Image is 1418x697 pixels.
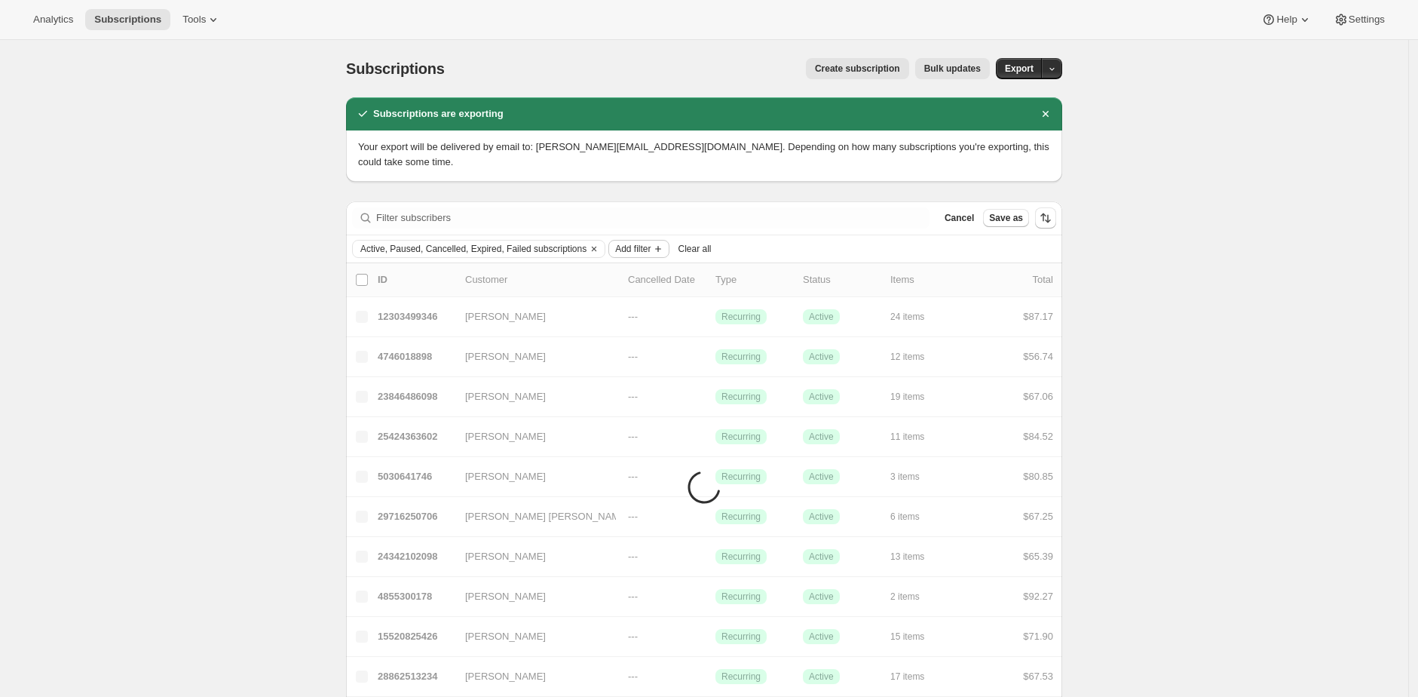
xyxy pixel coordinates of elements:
[924,63,981,75] span: Bulk updates
[586,241,602,257] button: Clear
[983,209,1029,227] button: Save as
[996,58,1043,79] button: Export
[1005,63,1034,75] span: Export
[346,60,445,77] span: Subscriptions
[353,241,586,257] button: Active, Paused, Cancelled, Expired, Failed subscriptions
[360,243,586,255] span: Active, Paused, Cancelled, Expired, Failed subscriptions
[1276,14,1297,26] span: Help
[24,9,82,30] button: Analytics
[1349,14,1385,26] span: Settings
[182,14,206,26] span: Tools
[939,209,980,227] button: Cancel
[373,106,504,121] h2: Subscriptions are exporting
[1252,9,1321,30] button: Help
[678,243,712,255] span: Clear all
[915,58,990,79] button: Bulk updates
[989,212,1023,224] span: Save as
[615,243,651,255] span: Add filter
[376,207,930,229] input: Filter subscribers
[815,63,900,75] span: Create subscription
[85,9,170,30] button: Subscriptions
[33,14,73,26] span: Analytics
[608,240,669,258] button: Add filter
[806,58,909,79] button: Create subscription
[1035,103,1056,124] button: Dismiss notification
[1325,9,1394,30] button: Settings
[1035,207,1056,229] button: Sort the results
[672,240,718,258] button: Clear all
[173,9,230,30] button: Tools
[94,14,161,26] span: Subscriptions
[358,141,1049,167] span: Your export will be delivered by email to: [PERSON_NAME][EMAIL_ADDRESS][DOMAIN_NAME]. Depending o...
[945,212,974,224] span: Cancel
